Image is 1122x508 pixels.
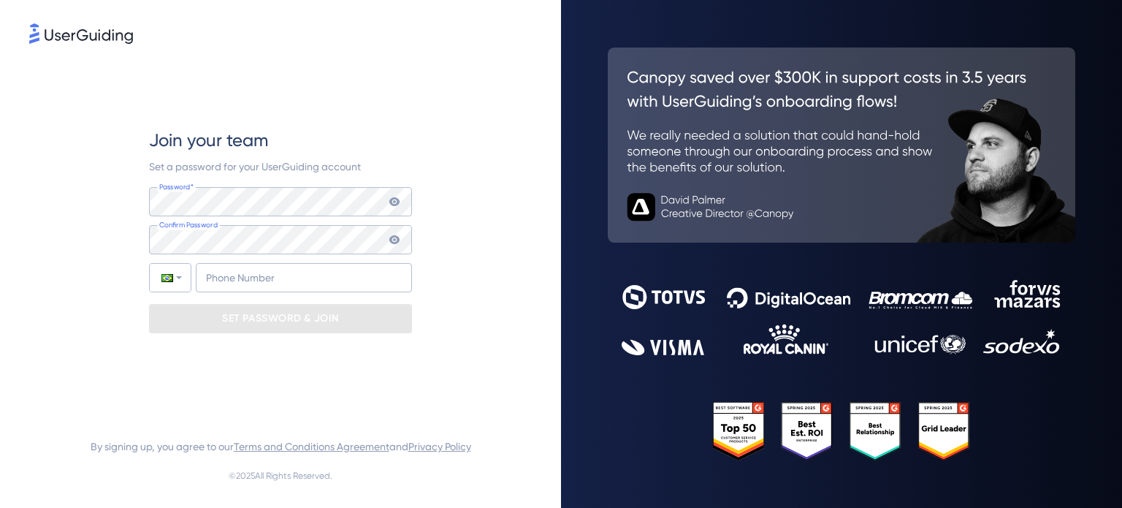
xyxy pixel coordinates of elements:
[29,23,133,44] img: 8faab4ba6bc7696a72372aa768b0286c.svg
[229,467,332,485] span: © 2025 All Rights Reserved.
[234,441,389,452] a: Terms and Conditions Agreement
[149,161,361,173] span: Set a password for your UserGuiding account
[149,129,268,152] span: Join your team
[196,263,412,292] input: Phone Number
[150,264,191,292] div: Brazil: + 55
[222,307,339,330] p: SET PASSWORD & JOIN
[91,438,471,455] span: By signing up, you agree to our and
[622,280,1061,355] img: 9302ce2ac39453076f5bc0f2f2ca889b.svg
[408,441,471,452] a: Privacy Policy
[713,402,970,460] img: 25303e33045975176eb484905ab012ff.svg
[608,48,1075,243] img: 26c0aa7c25a843aed4baddd2b5e0fa68.svg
